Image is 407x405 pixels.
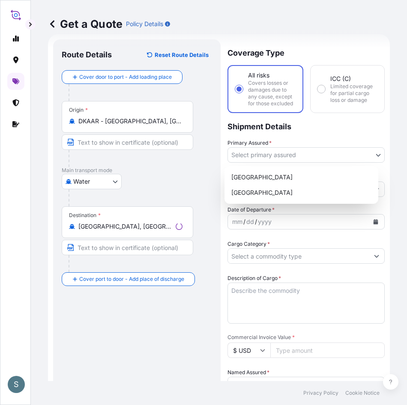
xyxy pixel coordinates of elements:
[48,17,123,31] p: Get a Quote
[227,39,385,65] p: Coverage Type
[126,20,163,28] p: Policy Details
[227,113,385,139] p: Shipment Details
[228,185,375,200] div: [GEOGRAPHIC_DATA]
[228,170,375,185] div: [GEOGRAPHIC_DATA]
